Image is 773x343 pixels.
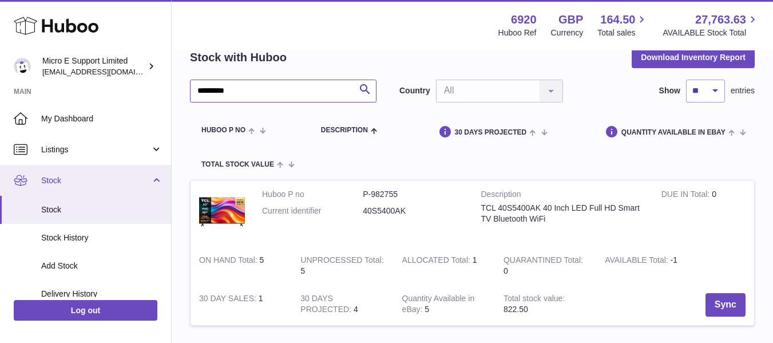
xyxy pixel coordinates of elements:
[504,305,528,314] span: 822.50
[394,285,495,325] td: 5
[292,285,393,325] td: 4
[41,232,162,243] span: Stock History
[596,246,697,285] td: -1
[292,246,393,285] td: 5
[14,58,31,75] img: contact@micropcsupport.com
[600,12,635,27] span: 164.50
[621,129,726,136] span: Quantity Available in eBay
[191,285,292,325] td: 1
[363,206,463,216] dd: 40S5400AK
[41,113,162,124] span: My Dashboard
[399,85,430,96] label: Country
[42,67,168,76] span: [EMAIL_ADDRESS][DOMAIN_NAME]
[191,246,292,285] td: 5
[262,189,363,200] dt: Huboo P no
[511,12,537,27] strong: 6920
[498,27,537,38] div: Huboo Ref
[402,255,473,267] strong: ALLOCATED Total
[14,300,157,321] a: Log out
[199,294,259,306] strong: 30 DAY SALES
[300,294,354,317] strong: 30 DAYS PROJECTED
[201,161,274,168] span: Total stock value
[481,189,644,203] strong: Description
[597,27,648,38] span: Total sales
[394,246,495,285] td: 1
[42,56,145,77] div: Micro E Support Limited
[663,12,759,38] a: 27,763.63 AVAILABLE Stock Total
[41,261,162,271] span: Add Stock
[190,50,287,65] h2: Stock with Huboo
[731,85,755,96] span: entries
[695,12,746,27] span: 27,763.63
[262,206,363,216] dt: Current identifier
[558,12,583,27] strong: GBP
[504,266,508,275] span: 0
[551,27,584,38] div: Currency
[41,204,162,215] span: Stock
[41,289,162,299] span: Delivery History
[363,189,463,200] dd: P-982755
[504,255,583,267] strong: QUARANTINED Total
[455,129,527,136] span: 30 DAYS PROJECTED
[632,47,755,68] button: Download Inventory Report
[41,175,150,186] span: Stock
[661,190,712,202] strong: DUE IN Total
[300,255,383,267] strong: UNPROCESSED Total
[321,127,368,134] span: Description
[402,294,475,317] strong: Quantity Available in eBay
[504,294,565,306] strong: Total stock value
[663,27,759,38] span: AVAILABLE Stock Total
[481,203,644,224] div: TCL 40S5400AK 40 Inch LED Full HD Smart TV Bluetooth WiFi
[201,127,245,134] span: Huboo P no
[653,180,754,246] td: 0
[199,189,245,235] img: product image
[659,85,680,96] label: Show
[597,12,648,38] a: 164.50 Total sales
[199,255,260,267] strong: ON HAND Total
[41,144,150,155] span: Listings
[705,293,746,317] button: Sync
[605,255,670,267] strong: AVAILABLE Total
